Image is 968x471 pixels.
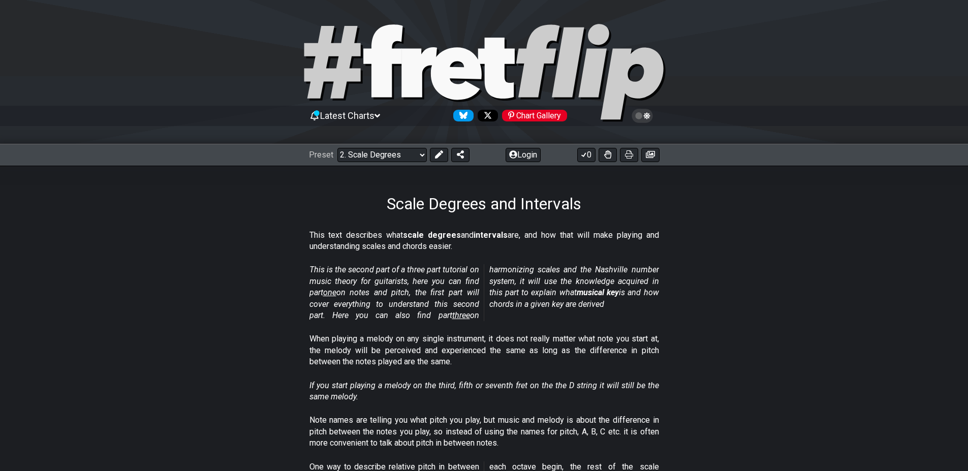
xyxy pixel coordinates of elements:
a: #fretflip at Pinterest [498,110,567,121]
p: When playing a melody on any single instrument, it does not really matter what note you start at,... [309,333,659,367]
span: Toggle light / dark theme [637,111,648,120]
button: Create image [641,148,660,162]
select: Preset [337,148,427,162]
em: If you start playing a melody on the third, fifth or seventh fret on the the D string it will sti... [309,381,659,401]
button: Login [506,148,541,162]
strong: musical key [577,288,619,297]
button: Print [620,148,638,162]
button: 0 [577,148,596,162]
a: Follow #fretflip at Bluesky [449,110,474,121]
h1: Scale Degrees and Intervals [387,194,581,213]
span: three [452,310,470,320]
button: Edit Preset [430,148,448,162]
p: Note names are telling you what pitch you play, but music and melody is about the difference in p... [309,415,659,449]
span: Latest Charts [320,110,374,121]
button: Share Preset [451,148,470,162]
strong: intervals [474,230,508,240]
a: Follow #fretflip at X [474,110,498,121]
span: Preset [309,150,333,160]
button: Toggle Dexterity for all fretkits [599,148,617,162]
em: This is the second part of a three part tutorial on music theory for guitarists, here you can fin... [309,265,659,320]
div: Chart Gallery [502,110,567,121]
span: one [323,288,336,297]
strong: scale degrees [403,230,461,240]
p: This text describes what and are, and how that will make playing and understanding scales and cho... [309,230,659,253]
